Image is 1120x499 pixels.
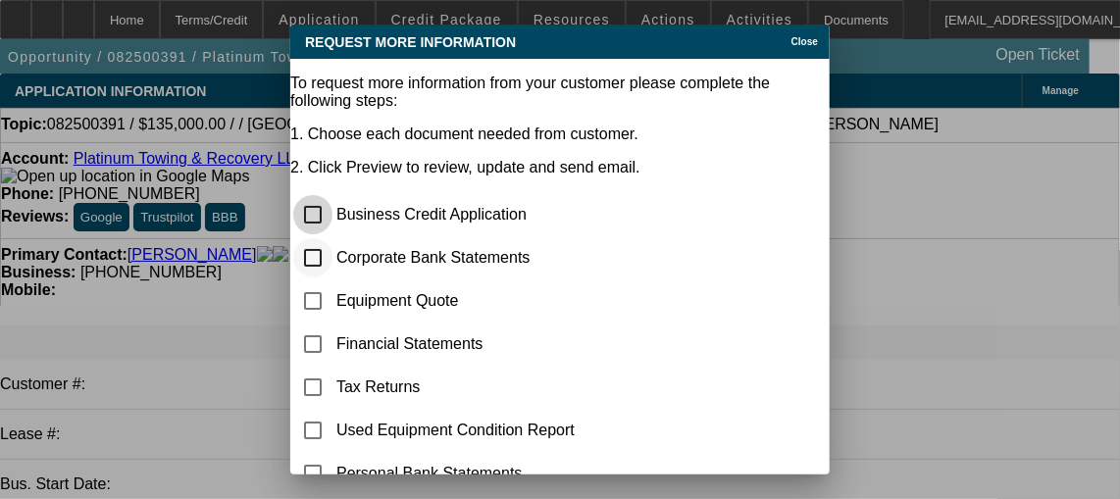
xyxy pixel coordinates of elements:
[290,75,830,110] p: To request more information from your customer please complete the following steps:
[335,453,712,494] td: Personal Bank Statements
[791,36,818,47] span: Close
[335,237,712,278] td: Corporate Bank Statements
[335,410,712,451] td: Used Equipment Condition Report
[305,34,516,50] span: Request More Information
[335,367,712,408] td: Tax Returns
[290,125,830,143] p: 1. Choose each document needed from customer.
[335,324,712,365] td: Financial Statements
[290,159,830,176] p: 2. Click Preview to review, update and send email.
[335,280,712,322] td: Equipment Quote
[335,194,712,235] td: Business Credit Application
